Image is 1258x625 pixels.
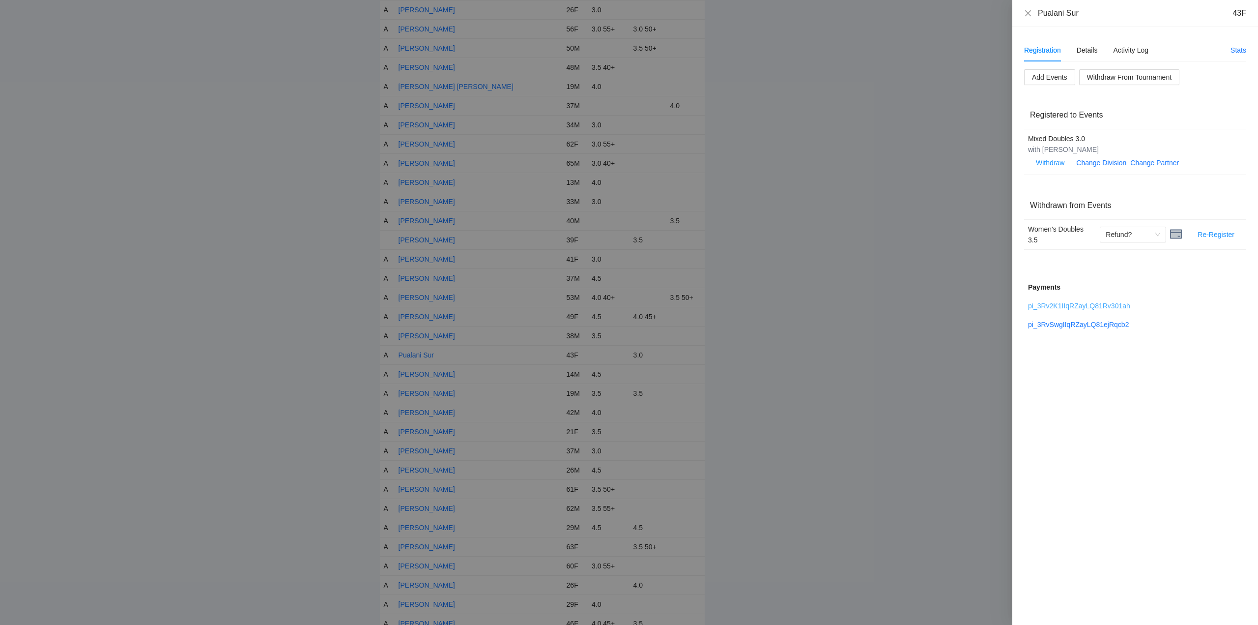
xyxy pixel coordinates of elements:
[1028,224,1092,245] div: Women's Doubles 3.5
[1232,8,1246,19] div: 43F
[1114,45,1149,56] div: Activity Log
[1190,227,1242,242] button: Re-Register
[1028,155,1072,171] button: Withdraw
[1028,321,1129,328] a: pi_3RvSwgIIqRZayLQ81ejRqcb2
[1028,133,1232,144] div: Mixed Doubles 3.0
[1230,46,1246,54] a: Stats
[1032,72,1067,83] span: Add Events
[1024,9,1032,17] span: close
[1028,282,1242,293] div: Payments
[1038,8,1079,19] div: Pualani Sur
[1024,69,1075,85] button: Add Events
[1170,228,1182,240] span: credit-card
[1024,9,1032,18] button: Close
[1030,101,1240,129] div: Registered to Events
[1030,191,1240,219] div: Withdrawn from Events
[1076,159,1126,167] a: Change Division
[1087,72,1172,83] span: Withdraw From Tournament
[1198,229,1234,240] span: Re-Register
[1130,159,1179,167] a: Change Partner
[1028,302,1130,310] a: pi_3Rv2K1IIqRZayLQ81Rv301ah
[1079,69,1179,85] button: Withdraw From Tournament
[1106,227,1160,242] span: Refund?
[1077,45,1098,56] div: Details
[1036,157,1064,168] span: Withdraw
[1028,144,1232,155] div: with [PERSON_NAME]
[1024,45,1061,56] div: Registration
